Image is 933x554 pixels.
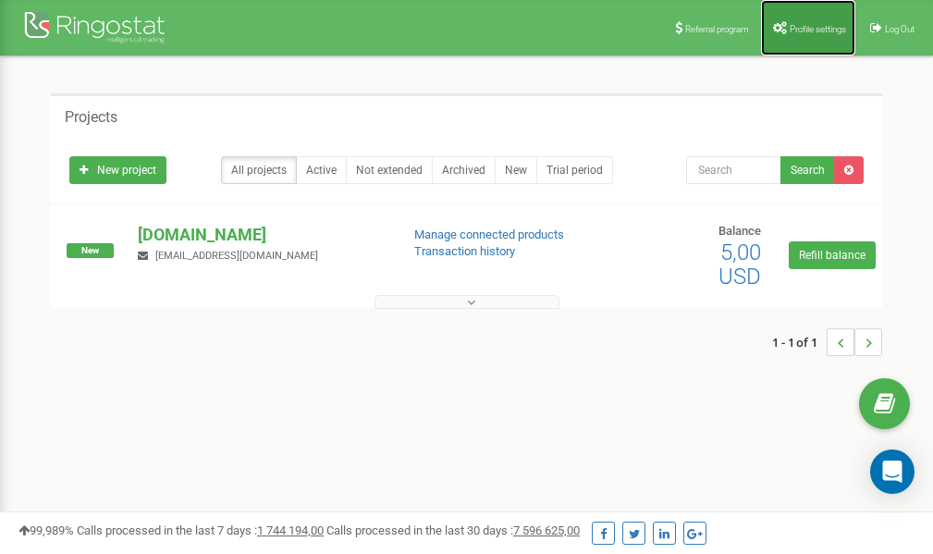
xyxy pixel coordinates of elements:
[257,523,324,537] u: 1 744 194,00
[495,156,537,184] a: New
[718,240,761,289] span: 5,00 USD
[780,156,835,184] button: Search
[685,24,749,34] span: Referral program
[18,523,74,537] span: 99,989%
[221,156,297,184] a: All projects
[870,449,915,494] div: Open Intercom Messenger
[326,523,580,537] span: Calls processed in the last 30 days :
[67,243,114,258] span: New
[789,241,876,269] a: Refill balance
[772,328,827,356] span: 1 - 1 of 1
[513,523,580,537] u: 7 596 625,00
[686,156,781,184] input: Search
[718,224,761,238] span: Balance
[155,250,318,262] span: [EMAIL_ADDRESS][DOMAIN_NAME]
[414,244,515,258] a: Transaction history
[885,24,915,34] span: Log Out
[138,223,384,247] p: [DOMAIN_NAME]
[536,156,613,184] a: Trial period
[65,109,117,126] h5: Projects
[432,156,496,184] a: Archived
[346,156,433,184] a: Not extended
[296,156,347,184] a: Active
[69,156,166,184] a: New project
[790,24,846,34] span: Profile settings
[77,523,324,537] span: Calls processed in the last 7 days :
[414,228,564,241] a: Manage connected products
[772,310,882,375] nav: ...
